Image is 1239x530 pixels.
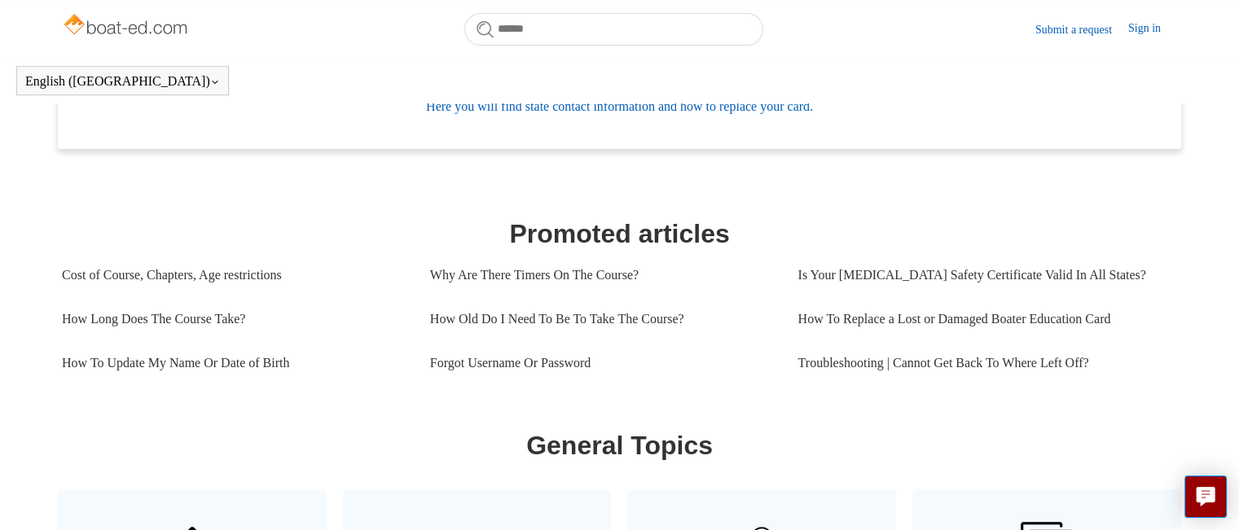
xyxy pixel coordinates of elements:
a: Submit a request [1035,21,1128,38]
h1: Promoted articles [62,214,1177,253]
h1: General Topics [62,426,1177,465]
button: Live chat [1184,475,1227,518]
img: Boat-Ed Help Center home page [62,10,191,42]
a: Why Are There Timers On The Course? [430,253,774,297]
a: How To Update My Name Or Date of Birth [62,341,406,385]
input: Search [464,13,763,46]
span: Here you will find state contact information and how to replace your card. [82,97,1157,116]
a: Forgot Username Or Password [430,341,774,385]
button: English ([GEOGRAPHIC_DATA]) [25,74,220,89]
a: Is Your [MEDICAL_DATA] Safety Certificate Valid In All States? [797,253,1166,297]
a: Cost of Course, Chapters, Age restrictions [62,253,406,297]
a: How Long Does The Course Take? [62,297,406,341]
a: Sign in [1128,20,1177,39]
a: Troubleshooting | Cannot Get Back To Where Left Off? [797,341,1166,385]
a: How Old Do I Need To Be To Take The Course? [430,297,774,341]
a: How To Replace a Lost or Damaged Boater Education Card [797,297,1166,341]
